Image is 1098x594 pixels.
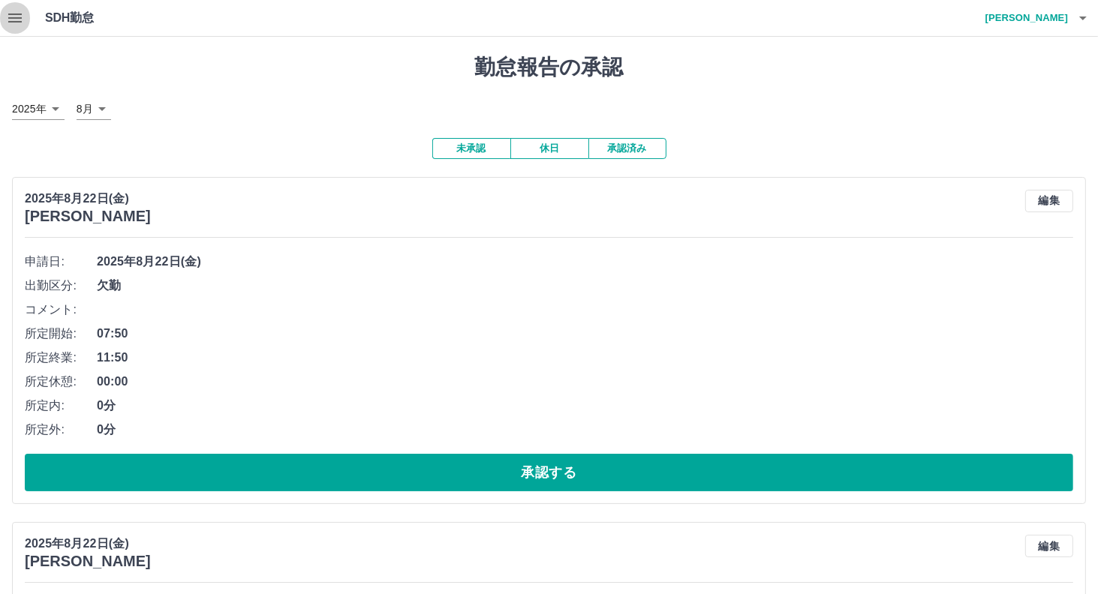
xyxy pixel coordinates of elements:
span: 欠勤 [97,277,1073,295]
button: 編集 [1025,190,1073,212]
button: 承認する [25,454,1073,491]
span: 所定休憩: [25,373,97,391]
p: 2025年8月22日(金) [25,190,151,208]
span: 07:50 [97,325,1073,343]
span: 所定外: [25,421,97,439]
span: 0分 [97,421,1073,439]
span: 11:50 [97,349,1073,367]
span: 所定終業: [25,349,97,367]
h3: [PERSON_NAME] [25,208,151,225]
button: 編集 [1025,535,1073,557]
span: 申請日: [25,253,97,271]
span: 0分 [97,397,1073,415]
span: 所定開始: [25,325,97,343]
h3: [PERSON_NAME] [25,553,151,570]
h1: 勤怠報告の承認 [12,55,1086,80]
button: 承認済み [588,138,666,159]
button: 休日 [510,138,588,159]
span: 出勤区分: [25,277,97,295]
div: 8月 [77,98,111,120]
p: 2025年8月22日(金) [25,535,151,553]
button: 未承認 [432,138,510,159]
span: 2025年8月22日(金) [97,253,1073,271]
span: 所定内: [25,397,97,415]
span: コメント: [25,301,97,319]
span: 00:00 [97,373,1073,391]
div: 2025年 [12,98,65,120]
